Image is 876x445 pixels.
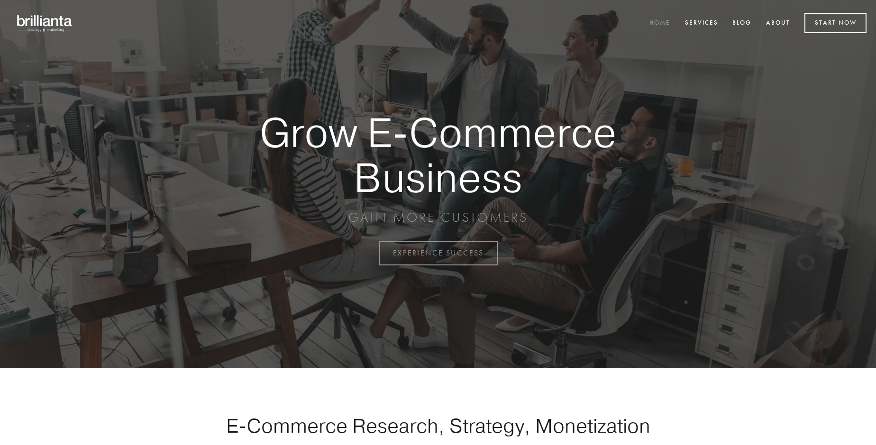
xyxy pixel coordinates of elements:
a: Home [643,16,676,31]
img: brillianta - research, strategy, marketing [9,9,81,37]
a: Blog [726,16,757,31]
a: Services [679,16,724,31]
a: Start Now [804,13,867,33]
h1: E-Commerce Research, Strategy, Monetization [196,414,680,437]
a: EXPERIENCE SUCCESS [379,241,498,265]
p: GAIN MORE CUSTOMERS [227,209,649,226]
a: About [760,16,796,31]
strong: Grow E-Commerce Business [227,110,649,200]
